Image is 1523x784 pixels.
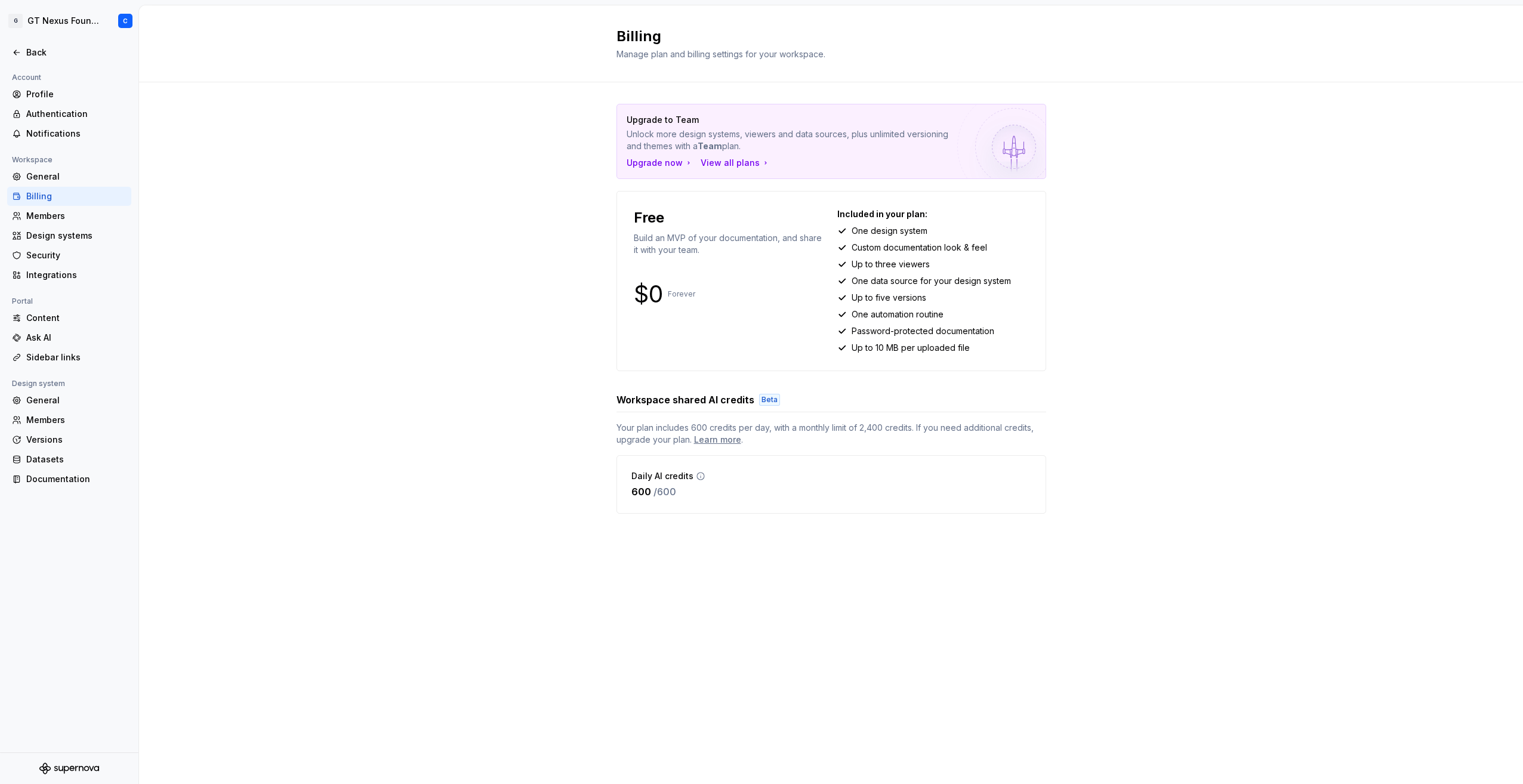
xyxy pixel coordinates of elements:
a: Members [7,410,131,430]
a: Content [7,308,131,328]
div: Content [26,312,127,324]
div: Design systems [26,230,127,242]
div: General [26,171,127,183]
button: View all plans [701,157,770,169]
p: $0 [634,287,663,301]
div: Beta [759,394,780,406]
p: Free [634,208,664,227]
div: Workspace [7,153,57,167]
div: Sidebar links [26,351,127,363]
p: Custom documentation look & feel [852,242,987,254]
p: Included in your plan: [837,208,1029,220]
div: Security [26,249,127,261]
p: One automation routine [852,308,944,320]
p: Forever [668,289,695,299]
a: Datasets [7,450,131,469]
h2: Billing [616,27,1032,46]
div: Datasets [26,453,127,465]
div: Profile [26,88,127,100]
p: One data source for your design system [852,275,1011,287]
p: Password-protected documentation [852,325,994,337]
div: Account [7,70,46,85]
a: Back [7,43,131,62]
a: Learn more [694,434,741,446]
div: Billing [26,190,127,202]
a: Security [7,246,131,265]
strong: Team [698,141,722,151]
p: Up to five versions [852,292,926,304]
p: One design system [852,225,927,237]
div: Integrations [26,269,127,281]
div: Portal [7,294,38,308]
p: Up to three viewers [852,258,930,270]
p: Up to 10 MB per uploaded file [852,342,970,354]
a: Profile [7,85,131,104]
div: Authentication [26,108,127,120]
p: 600 [631,484,651,499]
a: General [7,391,131,410]
a: Documentation [7,470,131,489]
p: Unlock more design systems, viewers and data sources, plus unlimited versioning and themes with a... [627,128,952,152]
p: Build an MVP of your documentation, and share it with your team. [634,232,825,256]
div: Notifications [26,128,127,140]
h3: Workspace shared AI credits [616,393,754,407]
span: Manage plan and billing settings for your workspace. [616,49,825,59]
p: Daily AI credits [631,470,693,482]
div: Ask AI [26,332,127,344]
a: Billing [7,187,131,206]
a: Ask AI [7,328,131,347]
div: C [123,16,128,26]
div: General [26,394,127,406]
div: GT Nexus Foundations [27,15,104,27]
a: Design systems [7,226,131,245]
span: Your plan includes 600 credits per day, with a monthly limit of 2,400 credits. If you need additi... [616,422,1046,446]
a: Integrations [7,266,131,285]
div: Design system [7,376,70,391]
button: Upgrade now [627,157,693,169]
svg: Supernova Logo [39,763,99,774]
div: Members [26,210,127,222]
div: Versions [26,434,127,446]
a: Authentication [7,104,131,124]
a: Versions [7,430,131,449]
div: Back [26,47,127,58]
div: Documentation [26,473,127,485]
div: G [8,14,23,28]
p: / 600 [653,484,676,499]
a: General [7,167,131,186]
a: Sidebar links [7,348,131,367]
button: GGT Nexus FoundationsC [2,8,136,34]
p: Upgrade to Team [627,114,952,126]
a: Members [7,206,131,226]
div: Members [26,414,127,426]
a: Notifications [7,124,131,143]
